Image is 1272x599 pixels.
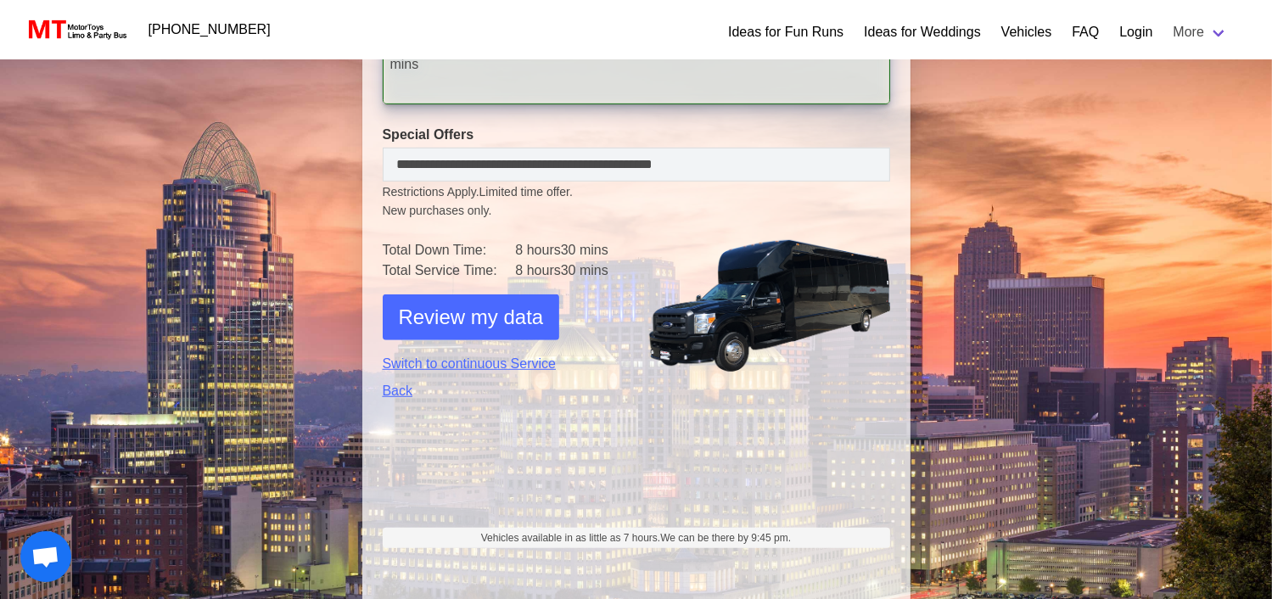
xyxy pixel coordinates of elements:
[515,260,623,281] td: 8 hours
[383,202,890,220] span: New purchases only.
[383,294,560,340] button: Review my data
[383,240,516,260] td: Total Down Time:
[399,302,544,333] span: Review my data
[515,240,623,260] td: 8 hours
[479,183,573,201] span: Limited time offer.
[481,530,791,546] span: Vehicles available in as little as 7 hours.
[561,263,608,277] span: 30 mins
[138,13,281,47] a: [PHONE_NUMBER]
[649,240,890,372] img: 1.png
[24,18,128,42] img: MotorToys Logo
[660,532,791,544] span: We can be there by 9:45 pm.
[1163,15,1238,49] a: More
[1072,22,1099,42] a: FAQ
[390,36,572,71] span: 30 mins
[383,260,516,281] td: Total Service Time:
[383,381,624,401] a: Back
[383,354,624,374] a: Switch to continuous Service
[20,531,71,582] a: Open chat
[1119,22,1152,42] a: Login
[864,22,981,42] a: Ideas for Weddings
[383,125,890,145] label: Special Offers
[1001,22,1052,42] a: Vehicles
[383,185,890,220] small: Restrictions Apply.
[561,243,608,257] span: 30 mins
[728,22,843,42] a: Ideas for Fun Runs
